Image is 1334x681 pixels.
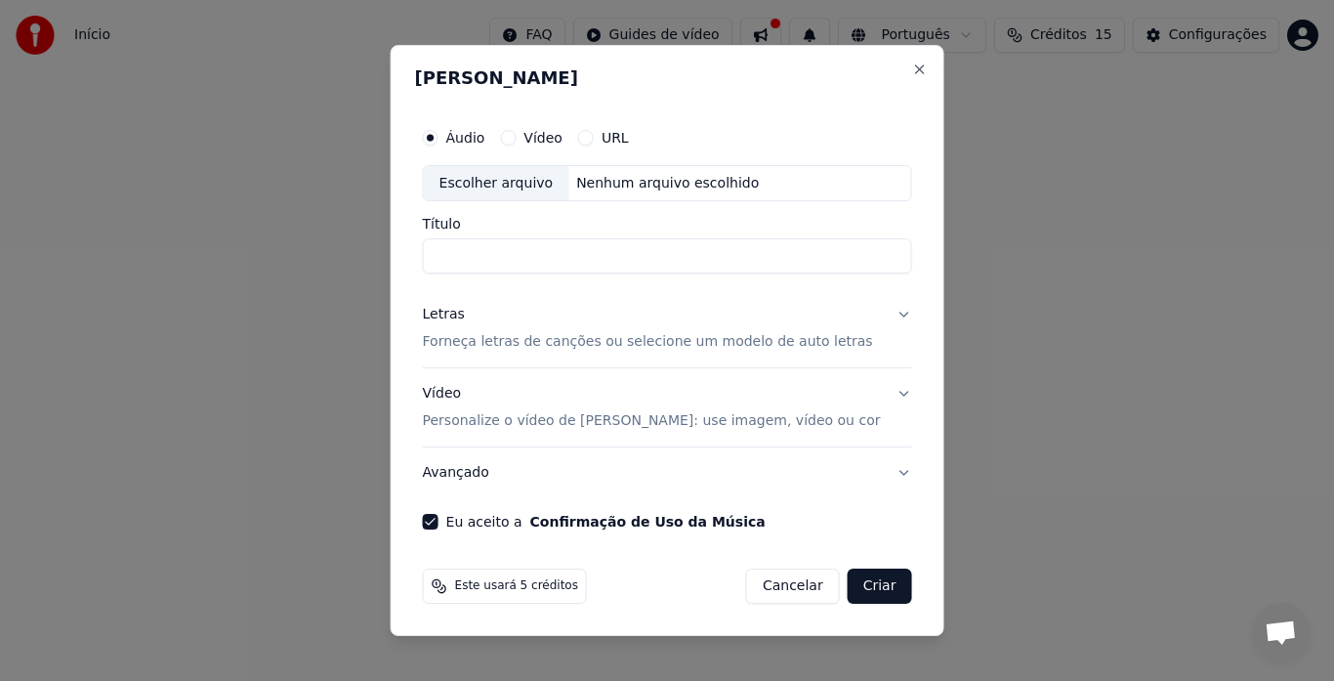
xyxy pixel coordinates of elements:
[602,131,629,145] label: URL
[423,306,465,325] div: Letras
[423,369,912,447] button: VídeoPersonalize o vídeo de [PERSON_NAME]: use imagem, vídeo ou cor
[848,569,912,604] button: Criar
[423,447,912,498] button: Avançado
[530,515,766,529] button: Eu aceito a
[423,218,912,232] label: Título
[746,569,840,604] button: Cancelar
[446,515,766,529] label: Eu aceito a
[423,385,881,432] div: Vídeo
[455,578,578,594] span: Este usará 5 créditos
[423,411,881,431] p: Personalize o vídeo de [PERSON_NAME]: use imagem, vídeo ou cor
[446,131,485,145] label: Áudio
[424,166,569,201] div: Escolher arquivo
[415,69,920,87] h2: [PERSON_NAME]
[523,131,563,145] label: Vídeo
[423,333,873,353] p: Forneça letras de canções ou selecione um modelo de auto letras
[423,290,912,368] button: LetrasForneça letras de canções ou selecione um modelo de auto letras
[568,174,767,193] div: Nenhum arquivo escolhido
